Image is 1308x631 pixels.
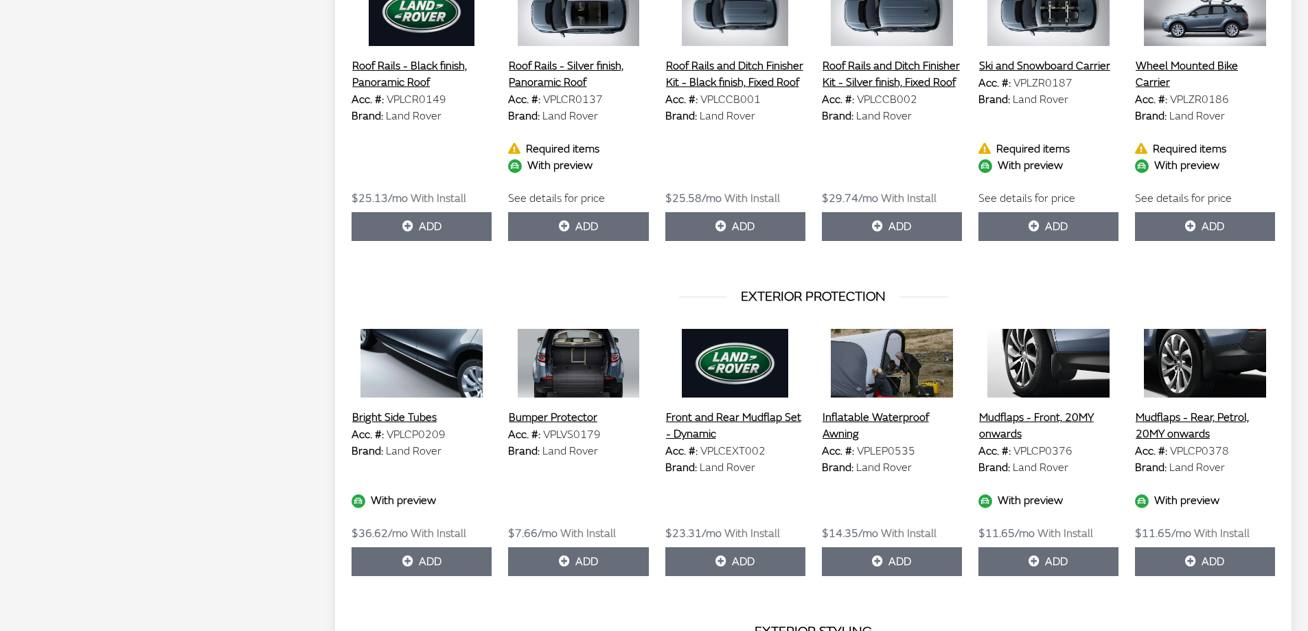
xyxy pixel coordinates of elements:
[508,443,540,459] label: Brand:
[978,329,1118,398] img: Image for Mudflaps - Front, 20MY onwards
[978,443,1011,459] label: Acc. #:
[665,547,805,576] button: Add
[1135,329,1275,398] img: Image for Mudflaps - Rear, Petrol, 20MY onwards
[508,527,558,540] span: $7.66/mo
[508,108,540,124] label: Brand:
[700,444,766,458] span: VPLCEXT002
[1013,444,1072,458] span: VPLCP0376
[665,57,805,91] button: Roof Rails and Ditch Finisher Kit - Black finish, Fixed Roof
[856,109,912,123] span: Land Rover
[1169,109,1225,123] span: Land Rover
[352,329,492,398] img: Image for Bright Side Tubes
[352,547,492,576] button: Add
[1013,93,1068,106] span: Land Rover
[1013,76,1072,90] span: VPLZR0187
[543,428,601,441] span: VPLVS0179
[352,108,383,124] label: Brand:
[1194,527,1250,540] span: With Install
[352,192,408,205] span: $25.13/mo
[1170,93,1229,106] span: VPLZR0186
[1135,212,1275,241] button: Add
[508,57,648,91] button: Roof Rails - Silver finish, Panoramic Roof
[508,141,648,157] div: Required items
[881,527,937,540] span: With Install
[978,492,1118,509] div: With preview
[700,93,761,106] span: VPLCCB001
[724,192,780,205] span: With Install
[411,527,466,540] span: With Install
[978,212,1118,241] button: Add
[978,459,1010,476] label: Brand:
[1135,91,1167,108] label: Acc. #:
[978,91,1010,108] label: Brand:
[665,443,698,459] label: Acc. #:
[508,91,540,108] label: Acc. #:
[352,212,492,241] button: Add
[1135,409,1275,443] button: Mudflaps - Rear, Petrol, 20MY onwards
[665,192,722,205] span: $25.58/mo
[1135,547,1275,576] button: Add
[665,409,805,443] button: Front and Rear Mudflap Set - Dynamic
[665,527,722,540] span: $23.31/mo
[822,409,962,443] button: Inflatable Waterproof Awning
[1013,461,1068,474] span: Land Rover
[822,459,853,476] label: Brand:
[1135,492,1275,509] div: With preview
[542,444,598,458] span: Land Rover
[1169,461,1225,474] span: Land Rover
[978,157,1118,174] div: With preview
[665,108,697,124] label: Brand:
[665,212,805,241] button: Add
[387,93,446,106] span: VPLCR0149
[1135,459,1167,476] label: Brand:
[978,547,1118,576] button: Add
[352,426,384,443] label: Acc. #:
[665,459,697,476] label: Brand:
[978,190,1075,207] label: See details for price
[857,93,917,106] span: VPLCCB002
[978,527,1035,540] span: $11.65/mo
[352,409,437,426] button: Bright Side Tubes
[822,91,854,108] label: Acc. #:
[700,109,755,123] span: Land Rover
[411,192,466,205] span: With Install
[1135,141,1275,157] div: Required items
[822,329,962,398] img: Image for Inflatable Waterproof Awning
[386,444,441,458] span: Land Rover
[543,93,603,106] span: VPLCR0137
[508,547,648,576] button: Add
[542,109,598,123] span: Land Rover
[560,527,616,540] span: With Install
[386,109,441,123] span: Land Rover
[508,409,598,426] button: Bumper Protector
[352,443,383,459] label: Brand:
[352,492,492,509] div: With preview
[1135,108,1167,124] label: Brand:
[822,527,878,540] span: $14.35/mo
[978,57,1111,75] button: Ski and Snowboard Carrier
[1135,527,1191,540] span: $11.65/mo
[387,428,446,441] span: VPLCP0209
[724,527,780,540] span: With Install
[352,91,384,108] label: Acc. #:
[352,286,1275,307] h3: EXTERIOR PROTECTION
[1135,190,1232,207] label: See details for price
[978,141,1118,157] div: Required items
[822,443,854,459] label: Acc. #:
[508,329,648,398] img: Image for Bumper Protector
[665,329,805,398] img: Image for Front and Rear Mudflap Set - Dynamic
[1037,527,1093,540] span: With Install
[1170,444,1229,458] span: VPLCP0378
[665,91,698,108] label: Acc. #:
[352,527,408,540] span: $36.62/mo
[822,192,878,205] span: $29.74/mo
[508,157,648,174] div: With preview
[1135,57,1275,91] button: Wheel Mounted Bike Carrier
[822,547,962,576] button: Add
[822,57,962,91] button: Roof Rails and Ditch Finisher Kit - Silver finish, Fixed Roof
[352,57,492,91] button: Roof Rails - Black finish, Panoramic Roof
[978,75,1011,91] label: Acc. #:
[822,108,853,124] label: Brand:
[857,444,915,458] span: VPLEP0535
[700,461,755,474] span: Land Rover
